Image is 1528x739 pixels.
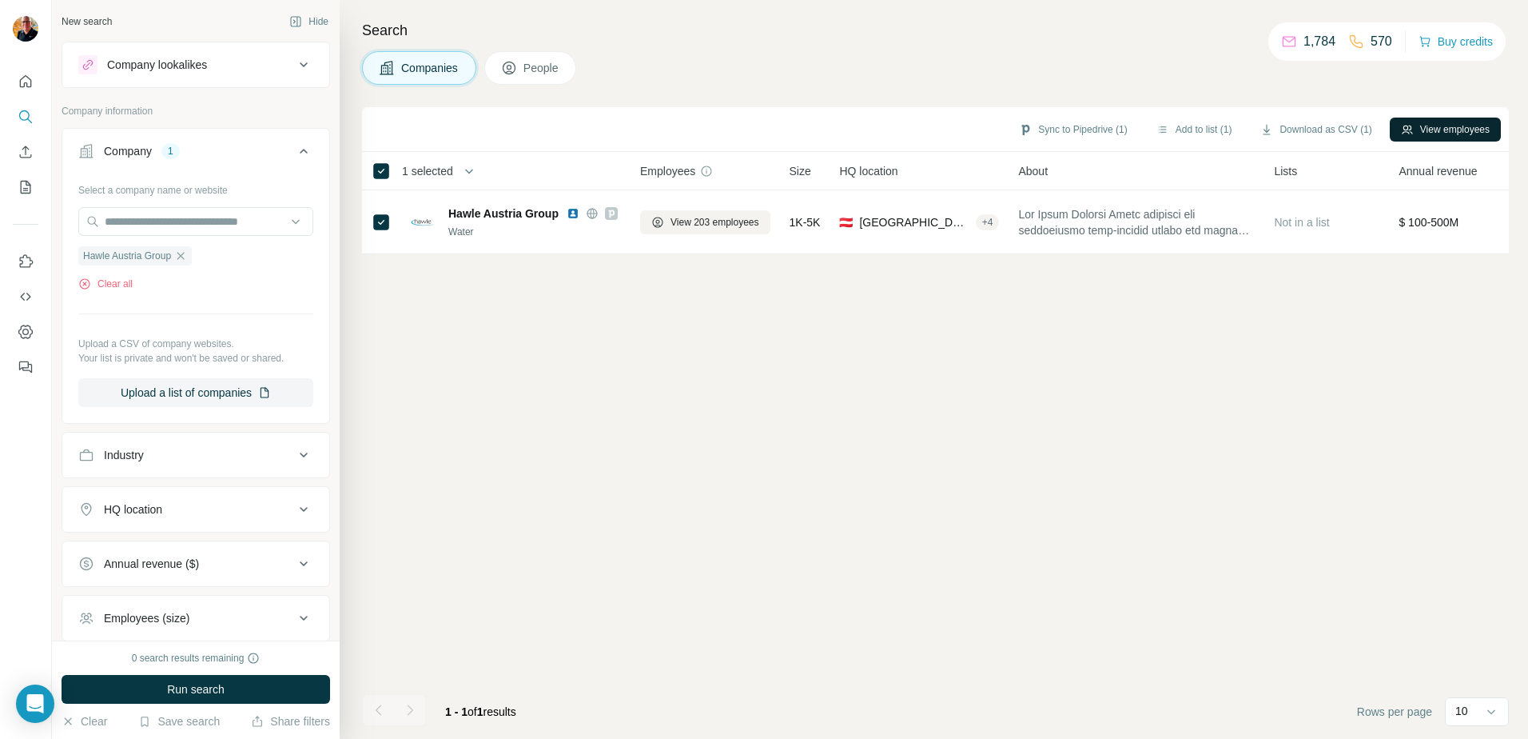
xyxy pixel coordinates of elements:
button: View 203 employees [640,210,770,234]
button: HQ location [62,490,329,529]
button: Share filters [251,713,330,729]
span: Lists [1274,163,1297,179]
button: Feedback [13,353,38,381]
p: Upload a CSV of company websites. [78,337,313,351]
button: Quick start [13,67,38,96]
span: results [445,705,516,718]
span: 1K-5K [790,214,821,230]
button: Employees (size) [62,599,329,637]
span: View 203 employees [670,215,759,230]
span: Annual revenue [1399,163,1477,179]
span: Not in a list [1274,216,1329,229]
button: Dashboard [13,318,38,346]
span: 🇦🇹 [839,214,853,230]
p: 1,784 [1303,32,1335,51]
p: 10 [1455,703,1468,719]
span: People [523,60,560,76]
span: Lor Ipsum Dolorsi Ametc adipisci eli seddoeiusmo temp-incidid utlabo etd magnaali enima. Minim ve... [1018,206,1255,238]
p: Company information [62,104,330,118]
div: New search [62,14,112,29]
span: $ 100-500M [1399,216,1458,229]
button: Upload a list of companies [78,378,313,407]
span: 1 selected [402,163,453,179]
div: Select a company name or website [78,177,313,198]
img: Avatar [13,16,38,42]
button: Use Surfe API [13,282,38,311]
button: Buy credits [1419,30,1493,53]
button: Save search [138,713,220,729]
span: Hawle Austria Group [83,249,171,263]
p: Your list is private and won't be saved or shared. [78,351,313,366]
div: Water [448,225,621,239]
p: 570 [1371,32,1392,51]
span: About [1018,163,1048,179]
div: 1 [161,144,180,158]
button: Run search [62,675,330,704]
button: Industry [62,436,329,474]
h4: Search [362,19,1509,42]
span: Hawle Austria Group [448,206,559,222]
button: Enrich CSV [13,138,38,166]
button: Company1 [62,132,329,177]
span: Employees [640,163,695,179]
img: LinkedIn logo [567,207,579,220]
button: Search [13,102,38,131]
span: of [468,705,477,718]
div: + 4 [976,215,1000,230]
div: HQ location [104,501,162,517]
button: Clear [62,713,107,729]
button: Hide [278,10,340,34]
button: View employees [1390,118,1501,142]
div: Annual revenue ($) [104,556,199,572]
span: 1 [477,705,483,718]
span: 1 - 1 [445,705,468,718]
button: Annual revenue ($) [62,545,329,583]
div: Company lookalikes [107,57,207,73]
div: Company [104,143,152,159]
span: Rows per page [1357,704,1432,720]
span: Companies [401,60,460,76]
div: Industry [104,447,144,463]
div: Employees (size) [104,610,189,626]
button: Company lookalikes [62,46,329,84]
button: Clear all [78,277,133,291]
span: Run search [167,681,225,697]
button: Add to list (1) [1145,118,1243,142]
span: [GEOGRAPHIC_DATA], [GEOGRAPHIC_DATA] [859,214,969,230]
button: Download as CSV (1) [1249,118,1383,142]
span: Size [790,163,811,179]
div: Open Intercom Messenger [16,685,54,723]
span: HQ location [839,163,897,179]
div: 0 search results remaining [132,651,261,665]
button: Use Surfe on LinkedIn [13,247,38,276]
img: Logo of Hawle Austria Group [410,210,436,235]
button: My lists [13,173,38,202]
button: Sync to Pipedrive (1) [1008,118,1138,142]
